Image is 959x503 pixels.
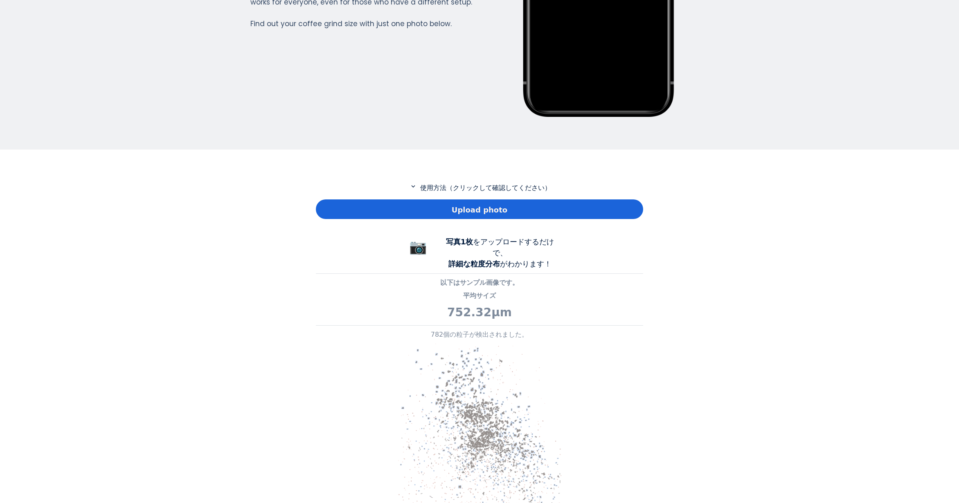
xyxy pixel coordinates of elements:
[316,330,643,340] p: 782個の粒子が検出されました。
[439,236,561,269] div: をアップロードするだけで、 がわかります！
[316,304,643,321] p: 752.32μm
[316,278,643,288] p: 以下はサンプル画像です。
[409,239,427,255] span: 📷
[316,183,643,193] p: 使用方法（クリックして確認してください）
[446,237,473,246] b: 写真1枚
[452,204,507,215] span: Upload photo
[448,259,500,268] b: 詳細な粒度分布
[316,291,643,301] p: 平均サイズ
[408,183,418,190] mat-icon: expand_more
